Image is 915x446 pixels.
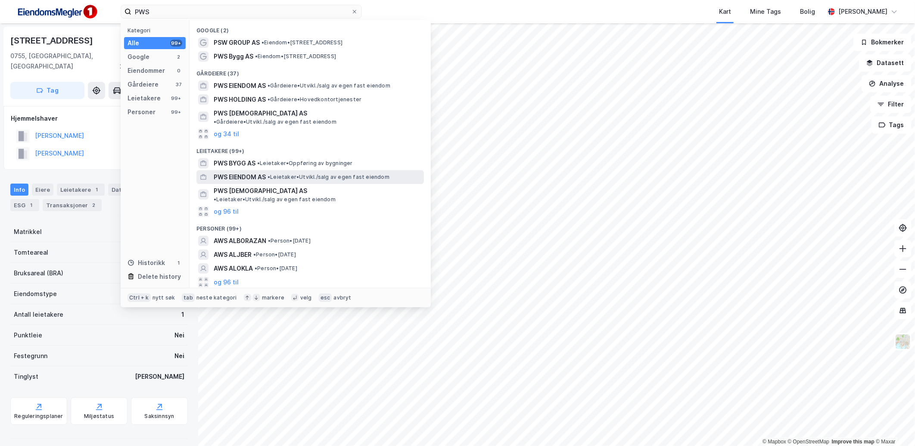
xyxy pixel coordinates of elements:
[268,82,270,89] span: •
[255,53,336,60] span: Eiendom • [STREET_ADDRESS]
[14,268,63,278] div: Bruksareal (BRA)
[750,6,781,17] div: Mine Tags
[214,37,260,48] span: PSW GROUP AS
[214,277,239,287] button: og 96 til
[872,405,915,446] iframe: Chat Widget
[862,75,912,92] button: Analyse
[14,227,42,237] div: Matrikkel
[90,201,98,209] div: 2
[214,119,216,125] span: •
[181,309,184,320] div: 1
[257,160,260,166] span: •
[10,34,95,47] div: [STREET_ADDRESS]
[152,294,175,301] div: nytt søk
[14,413,63,420] div: Reguleringsplaner
[175,53,182,60] div: 2
[268,96,361,103] span: Gårdeiere • Hovedkontortjenester
[14,371,38,382] div: Tinglyst
[128,27,186,34] div: Kategori
[108,184,140,196] div: Datasett
[268,237,311,244] span: Person • [DATE]
[120,51,188,72] div: [GEOGRAPHIC_DATA], 27/1331
[10,82,84,99] button: Tag
[14,309,63,320] div: Antall leietakere
[14,247,48,258] div: Tomteareal
[214,108,307,119] span: PWS [DEMOGRAPHIC_DATA] AS
[268,174,270,180] span: •
[14,2,100,22] img: F4PB6Px+NJ5v8B7XTbfpPpyloAAAAASUVORK5CYII=
[93,185,101,194] div: 1
[138,271,181,282] div: Delete history
[43,199,102,211] div: Transaksjoner
[174,351,184,361] div: Nei
[859,54,912,72] button: Datasett
[11,113,187,124] div: Hjemmelshaver
[190,20,431,36] div: Google (2)
[319,293,332,302] div: esc
[262,294,284,301] div: markere
[128,293,151,302] div: Ctrl + k
[170,109,182,115] div: 99+
[214,250,252,260] span: AWS ALJBER
[253,251,296,258] span: Person • [DATE]
[800,6,815,17] div: Bolig
[128,52,149,62] div: Google
[214,129,239,139] button: og 34 til
[190,63,431,79] div: Gårdeiere (37)
[128,93,161,103] div: Leietakere
[174,330,184,340] div: Nei
[175,81,182,88] div: 37
[131,5,351,18] input: Søk på adresse, matrikkel, gårdeiere, leietakere eller personer
[190,218,431,234] div: Personer (99+)
[870,96,912,113] button: Filter
[10,184,28,196] div: Info
[333,294,351,301] div: avbryt
[719,6,731,17] div: Kart
[214,236,266,246] span: AWS ALBORAZAN
[170,40,182,47] div: 99+
[214,206,239,217] button: og 96 til
[268,96,270,103] span: •
[10,51,120,72] div: 0755, [GEOGRAPHIC_DATA], [GEOGRAPHIC_DATA]
[175,259,182,266] div: 1
[268,174,389,181] span: Leietaker • Utvikl./salg av egen fast eiendom
[128,107,156,117] div: Personer
[268,82,390,89] span: Gårdeiere • Utvikl./salg av egen fast eiendom
[872,405,915,446] div: Kontrollprogram for chat
[895,334,911,350] img: Z
[871,116,912,134] button: Tags
[214,263,253,274] span: AWS ALOKLA
[128,258,165,268] div: Historikk
[170,95,182,102] div: 99+
[214,94,266,105] span: PWS HOLDING AS
[57,184,105,196] div: Leietakere
[190,141,431,156] div: Leietakere (99+)
[27,201,36,209] div: 1
[32,184,53,196] div: Eiere
[84,413,114,420] div: Miljøstatus
[214,186,307,196] span: PWS [DEMOGRAPHIC_DATA] AS
[214,196,336,203] span: Leietaker • Utvikl./salg av egen fast eiendom
[255,265,297,272] span: Person • [DATE]
[762,439,786,445] a: Mapbox
[135,371,184,382] div: [PERSON_NAME]
[14,289,57,299] div: Eiendomstype
[853,34,912,51] button: Bokmerker
[128,79,159,90] div: Gårdeiere
[214,172,266,182] span: PWS EIENDOM AS
[832,439,875,445] a: Improve this map
[838,6,887,17] div: [PERSON_NAME]
[300,294,312,301] div: velg
[14,351,47,361] div: Festegrunn
[145,413,174,420] div: Saksinnsyn
[182,293,195,302] div: tab
[255,53,258,59] span: •
[196,294,237,301] div: neste kategori
[10,199,39,211] div: ESG
[253,251,256,258] span: •
[214,119,336,125] span: Gårdeiere • Utvikl./salg av egen fast eiendom
[128,65,165,76] div: Eiendommer
[214,196,216,203] span: •
[261,39,264,46] span: •
[261,39,342,46] span: Eiendom • [STREET_ADDRESS]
